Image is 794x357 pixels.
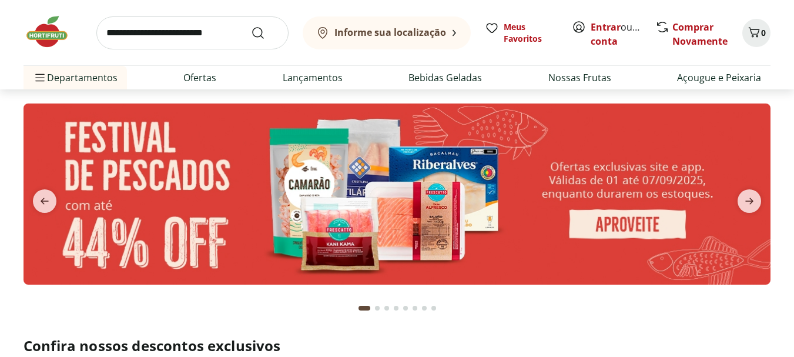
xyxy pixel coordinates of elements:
span: Departamentos [33,64,118,92]
button: Go to page 8 from fs-carousel [429,294,438,322]
a: Entrar [591,21,621,34]
button: Menu [33,64,47,92]
span: ou [591,20,643,48]
button: previous [24,189,66,213]
a: Comprar Novamente [672,21,728,48]
button: Go to page 2 from fs-carousel [373,294,382,322]
span: 0 [761,27,766,38]
button: Go to page 7 from fs-carousel [420,294,429,322]
input: search [96,16,289,49]
a: Criar conta [591,21,655,48]
button: Current page from fs-carousel [356,294,373,322]
h2: Confira nossos descontos exclusivos [24,336,770,355]
a: Ofertas [183,71,216,85]
a: Meus Favoritos [485,21,558,45]
img: pescados [24,104,770,285]
a: Açougue e Peixaria [677,71,761,85]
a: Bebidas Geladas [408,71,482,85]
button: Go to page 6 from fs-carousel [410,294,420,322]
button: next [728,189,770,213]
a: Nossas Frutas [548,71,611,85]
button: Go to page 5 from fs-carousel [401,294,410,322]
button: Informe sua localização [303,16,471,49]
a: Lançamentos [283,71,343,85]
button: Go to page 4 from fs-carousel [391,294,401,322]
b: Informe sua localização [334,26,446,39]
button: Carrinho [742,19,770,47]
span: Meus Favoritos [504,21,558,45]
button: Submit Search [251,26,279,40]
img: Hortifruti [24,14,82,49]
button: Go to page 3 from fs-carousel [382,294,391,322]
